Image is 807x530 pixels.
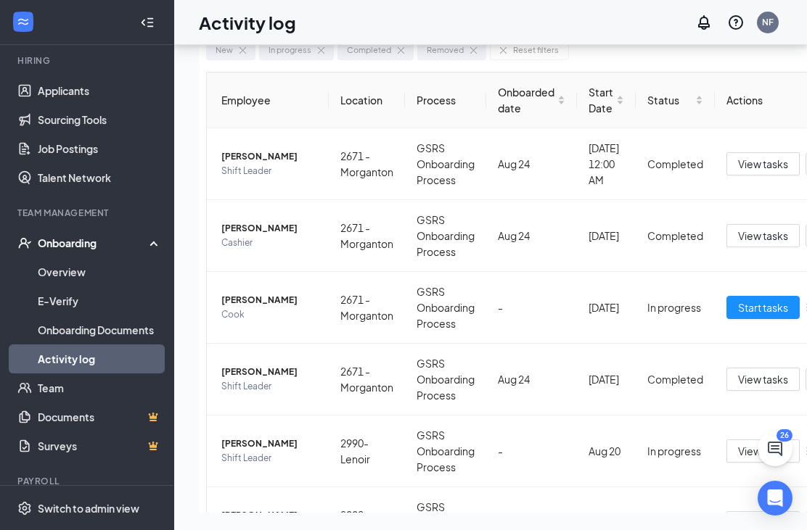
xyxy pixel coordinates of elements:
[38,105,162,134] a: Sourcing Tools
[221,379,317,394] span: Shift Leader
[221,508,317,523] span: [PERSON_NAME]
[269,44,311,57] div: In progress
[498,156,565,172] div: Aug 24
[38,344,162,373] a: Activity log
[38,76,162,105] a: Applicants
[647,371,703,387] div: Completed
[647,92,692,108] span: Status
[738,443,788,459] span: View tasks
[17,236,32,250] svg: UserCheck
[486,73,577,128] th: Onboarded date
[498,443,565,459] div: -
[221,307,317,322] span: Cook
[738,371,788,387] span: View tasks
[577,73,636,128] th: Start Date
[221,436,317,451] span: [PERSON_NAME]
[221,365,317,379] span: [PERSON_NAME]
[221,221,317,236] span: [PERSON_NAME]
[758,481,792,515] div: Open Intercom Messenger
[647,228,703,244] div: Completed
[17,54,159,67] div: Hiring
[38,134,162,163] a: Job Postings
[221,236,317,250] span: Cashier
[140,15,155,30] svg: Collapse
[636,73,715,128] th: Status
[777,429,792,442] div: 26
[427,44,464,57] div: Removed
[405,415,486,487] td: GSRS Onboarding Process
[405,128,486,200] td: GSRS Onboarding Process
[498,371,565,387] div: Aug 24
[726,224,800,247] button: View tasks
[17,207,159,219] div: Team Management
[738,156,788,172] span: View tasks
[589,84,613,116] span: Start Date
[38,236,149,250] div: Onboarding
[347,44,391,57] div: Completed
[17,475,159,487] div: Payroll
[16,15,30,29] svg: WorkstreamLogo
[589,371,624,387] div: [DATE]
[38,402,162,431] a: DocumentsCrown
[589,228,624,244] div: [DATE]
[38,373,162,402] a: Team
[695,14,713,31] svg: Notifications
[589,443,624,459] div: Aug 20
[647,299,703,315] div: In progress
[758,431,792,466] button: ChatActive
[589,140,624,188] div: [DATE] 12:00 AM
[38,431,162,460] a: SurveysCrown
[726,296,800,319] button: Start tasks
[727,14,745,31] svg: QuestionInfo
[221,149,317,164] span: [PERSON_NAME]
[762,16,774,28] div: NF
[329,200,405,272] td: 2671 - Morganton
[221,451,317,465] span: Shift Leader
[199,10,296,35] h1: Activity log
[498,299,565,315] div: -
[726,152,800,175] button: View tasks
[513,44,559,57] div: Reset filters
[405,344,486,415] td: GSRS Onboarding Process
[738,299,788,315] span: Start tasks
[766,440,784,457] svg: ChatActive
[405,200,486,272] td: GSRS Onboarding Process
[498,228,565,244] div: Aug 24
[329,415,405,487] td: 2990-Lenoir
[405,272,486,344] td: GSRS Onboarding Process
[221,164,317,178] span: Shift Leader
[207,73,329,128] th: Employee
[329,272,405,344] td: 2671 - Morganton
[38,257,162,286] a: Overview
[221,293,317,307] span: [PERSON_NAME]
[329,344,405,415] td: 2671 - Morganton
[726,368,800,391] button: View tasks
[17,501,32,515] svg: Settings
[405,73,486,128] th: Process
[498,84,554,116] span: Onboarded date
[329,73,405,128] th: Location
[647,443,703,459] div: In progress
[38,315,162,344] a: Onboarding Documents
[647,156,703,172] div: Completed
[38,163,162,192] a: Talent Network
[589,299,624,315] div: [DATE]
[329,128,405,200] td: 2671 - Morganton
[38,501,139,515] div: Switch to admin view
[216,44,233,57] div: New
[738,228,788,244] span: View tasks
[726,439,800,463] button: View tasks
[38,286,162,315] a: E-Verify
